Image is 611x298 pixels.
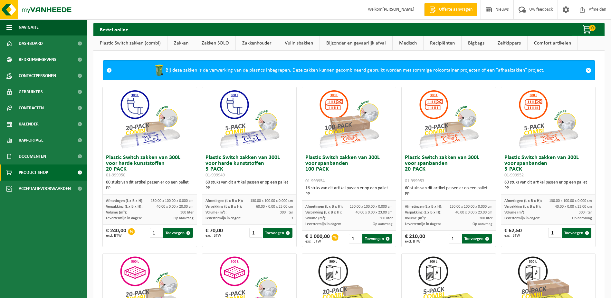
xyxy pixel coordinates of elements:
a: Zelfkippers [491,36,527,51]
div: € 1 000,00 [305,234,330,243]
img: 01-999953 [416,87,481,152]
span: Verpakking (L x B x H): [106,205,142,209]
span: excl. BTW [504,234,522,238]
button: 0 [572,23,604,36]
button: Toevoegen [462,234,492,243]
span: 01-999953 [405,179,424,184]
span: Op aanvraag [473,222,492,226]
div: 60 stuks van dit artikel passen er op een pallet [405,185,492,197]
span: excl. BTW [305,240,330,243]
button: Toevoegen [362,234,392,243]
span: Product Shop [19,164,48,181]
span: Verpakking (L x B x H): [205,205,242,209]
span: 3 [291,216,293,220]
h3: Plastic Switch zakken van 300L voor harde kunststoffen 5-PACK [205,155,293,178]
input: 1 [548,228,561,238]
span: Volume (m³): [106,211,127,214]
a: Bigbags [462,36,491,51]
a: Comfort artikelen [528,36,578,51]
span: Verpakking (L x B x H): [504,205,541,209]
strong: [PERSON_NAME] [382,7,415,12]
span: Levertermijn in dagen: [405,222,441,226]
span: Documenten [19,148,46,164]
span: Navigatie [19,19,39,35]
span: 0 [589,25,596,31]
span: Afmetingen (L x B x H): [205,199,243,203]
button: Toevoegen [263,228,292,238]
span: Volume (m³): [305,216,326,220]
span: Levertermijn in dagen: [305,222,341,226]
span: Verpakking (L x B x H): [305,211,342,214]
span: 40.00 x 0.00 x 23.00 cm [356,211,393,214]
a: Plastic Switch zakken (combi) [93,36,167,51]
a: Vuilnisbakken [278,36,320,51]
div: PP [106,185,194,191]
span: Volume (m³): [205,211,226,214]
h3: Plastic Switch zakken van 300L voor spanbanden 20-PACK [405,155,492,184]
h2: Bestel online [93,23,135,35]
span: 01-999952 [504,173,524,178]
span: 300 liter [379,216,393,220]
div: 60 stuks van dit artikel passen er op een pallet [504,180,592,191]
span: Volume (m³): [405,216,426,220]
span: Bedrijfsgegevens [19,52,56,68]
button: Toevoegen [163,228,193,238]
span: 300 liter [180,211,194,214]
span: 40.00 x 0.00 x 20.00 cm [157,205,194,209]
span: Afmetingen (L x B x H): [504,199,542,203]
span: Acceptatievoorwaarden [19,181,71,197]
span: 40.00 x 0.00 x 23.00 cm [455,211,492,214]
button: Toevoegen [562,228,591,238]
span: Levertermijn in dagen: [504,216,540,220]
img: 01-999954 [317,87,381,152]
img: 01-999949 [217,87,282,152]
h3: Plastic Switch zakken van 300L voor spanbanden 100-PACK [305,155,393,184]
a: Recipiënten [424,36,461,51]
span: 300 liter [479,216,492,220]
span: 300 liter [579,211,592,214]
span: 130.00 x 100.00 x 0.000 cm [250,199,293,203]
input: 1 [449,234,462,243]
h3: Plastic Switch zakken van 300L voor harde kunststoffen 20-PACK [106,155,194,178]
h3: Plastic Switch zakken van 300L voor spanbanden 5-PACK [504,155,592,178]
a: Offerte aanvragen [424,3,477,16]
div: € 70,00 [205,228,223,238]
a: Medisch [393,36,423,51]
span: Rapportage [19,132,43,148]
span: 130.00 x 100.00 x 0.000 cm [350,205,393,209]
span: Afmetingen (L x B x H): [405,205,442,209]
input: 1 [349,234,362,243]
span: Gebruikers [19,84,43,100]
div: € 210,00 [405,234,425,243]
div: PP [405,191,492,197]
img: 01-999950 [118,87,182,152]
span: Op aanvraag [174,216,194,220]
span: excl. BTW [205,234,223,238]
span: Verpakking (L x B x H): [405,211,441,214]
span: Offerte aanvragen [437,6,474,13]
span: Contracten [19,100,44,116]
span: 130.00 x 100.00 x 0.000 cm [450,205,492,209]
span: 40.00 x 0.00 x 23.00 cm [555,205,592,209]
div: PP [305,191,393,197]
span: excl. BTW [106,234,126,238]
a: Sluit melding [582,61,595,80]
div: 60 stuks van dit artikel passen er op een pallet [106,180,194,191]
span: excl. BTW [405,240,425,243]
span: Kalender [19,116,39,132]
span: 01-999954 [305,179,325,184]
div: PP [504,185,592,191]
img: WB-0240-HPE-GN-50.png [153,64,166,77]
a: Bijzonder en gevaarlijk afval [320,36,392,51]
div: 16 stuks van dit artikel passen er op een pallet [305,185,393,197]
span: Op aanvraag [572,216,592,220]
div: 60 stuks van dit artikel passen er op een pallet [205,180,293,191]
div: € 62,50 [504,228,522,238]
span: 130.00 x 100.00 x 0.000 cm [151,199,194,203]
span: 60.00 x 0.00 x 23.00 cm [256,205,293,209]
input: 1 [150,228,163,238]
span: Volume (m³): [504,211,525,214]
span: 130.00 x 100.00 x 0.000 cm [549,199,592,203]
span: Dashboard [19,35,43,52]
span: 01-999949 [205,173,225,178]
